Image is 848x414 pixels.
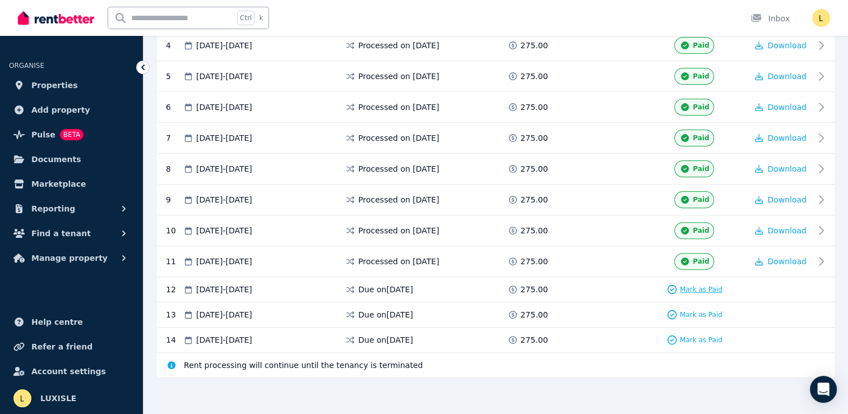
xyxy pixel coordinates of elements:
[693,41,709,50] span: Paid
[358,102,439,113] span: Processed on [DATE]
[60,129,84,140] span: BETA
[31,79,78,92] span: Properties
[31,103,90,117] span: Add property
[358,309,413,320] span: Due on [DATE]
[693,164,709,173] span: Paid
[767,72,807,81] span: Download
[767,164,807,173] span: Download
[521,163,548,174] span: 275.00
[13,389,31,407] img: LUXISLE
[31,128,55,141] span: Pulse
[358,284,413,295] span: Due on [DATE]
[166,68,183,85] div: 5
[521,284,548,295] span: 275.00
[31,365,106,378] span: Account settings
[9,247,134,269] button: Manage property
[196,256,252,267] span: [DATE] - [DATE]
[184,360,423,371] span: Rent processing will continue until the tenancy is terminated
[521,102,548,113] span: 275.00
[693,257,709,266] span: Paid
[9,311,134,333] a: Help centre
[31,227,91,240] span: Find a tenant
[755,163,807,174] button: Download
[196,163,252,174] span: [DATE] - [DATE]
[358,163,439,174] span: Processed on [DATE]
[9,74,134,96] a: Properties
[358,256,439,267] span: Processed on [DATE]
[196,71,252,82] span: [DATE] - [DATE]
[196,309,252,320] span: [DATE] - [DATE]
[196,102,252,113] span: [DATE] - [DATE]
[767,195,807,204] span: Download
[755,40,807,51] button: Download
[31,202,75,215] span: Reporting
[693,226,709,235] span: Paid
[166,37,183,54] div: 4
[755,225,807,236] button: Download
[166,334,183,346] div: 14
[166,309,183,320] div: 13
[31,251,108,265] span: Manage property
[9,62,44,70] span: ORGANISE
[767,103,807,112] span: Download
[31,177,86,191] span: Marketplace
[521,194,548,205] span: 275.00
[680,335,722,344] span: Mark as Paid
[9,197,134,220] button: Reporting
[755,71,807,82] button: Download
[166,130,183,146] div: 7
[358,194,439,205] span: Processed on [DATE]
[755,132,807,144] button: Download
[755,194,807,205] button: Download
[767,257,807,266] span: Download
[31,340,92,353] span: Refer a friend
[196,132,252,144] span: [DATE] - [DATE]
[521,132,548,144] span: 275.00
[521,71,548,82] span: 275.00
[196,284,252,295] span: [DATE] - [DATE]
[196,40,252,51] span: [DATE] - [DATE]
[18,10,94,26] img: RentBetter
[358,40,439,51] span: Processed on [DATE]
[166,253,183,270] div: 11
[9,173,134,195] a: Marketplace
[358,334,413,346] span: Due on [DATE]
[767,226,807,235] span: Download
[521,334,548,346] span: 275.00
[755,102,807,113] button: Download
[810,376,837,403] div: Open Intercom Messenger
[521,40,548,51] span: 275.00
[9,148,134,171] a: Documents
[9,360,134,383] a: Account settings
[166,99,183,116] div: 6
[166,284,183,295] div: 12
[767,41,807,50] span: Download
[680,285,722,294] span: Mark as Paid
[9,222,134,245] button: Find a tenant
[9,123,134,146] a: PulseBETA
[358,225,439,236] span: Processed on [DATE]
[750,13,790,24] div: Inbox
[166,191,183,208] div: 9
[358,71,439,82] span: Processed on [DATE]
[693,134,709,142] span: Paid
[358,132,439,144] span: Processed on [DATE]
[767,134,807,142] span: Download
[259,13,263,22] span: k
[755,256,807,267] button: Download
[166,222,183,239] div: 10
[521,309,548,320] span: 275.00
[693,72,709,81] span: Paid
[196,334,252,346] span: [DATE] - [DATE]
[31,153,81,166] span: Documents
[693,103,709,112] span: Paid
[9,335,134,358] a: Refer a friend
[693,195,709,204] span: Paid
[812,9,830,27] img: LUXISLE
[680,310,722,319] span: Mark as Paid
[521,256,548,267] span: 275.00
[521,225,548,236] span: 275.00
[40,392,76,405] span: LUXISLE
[196,194,252,205] span: [DATE] - [DATE]
[166,160,183,177] div: 8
